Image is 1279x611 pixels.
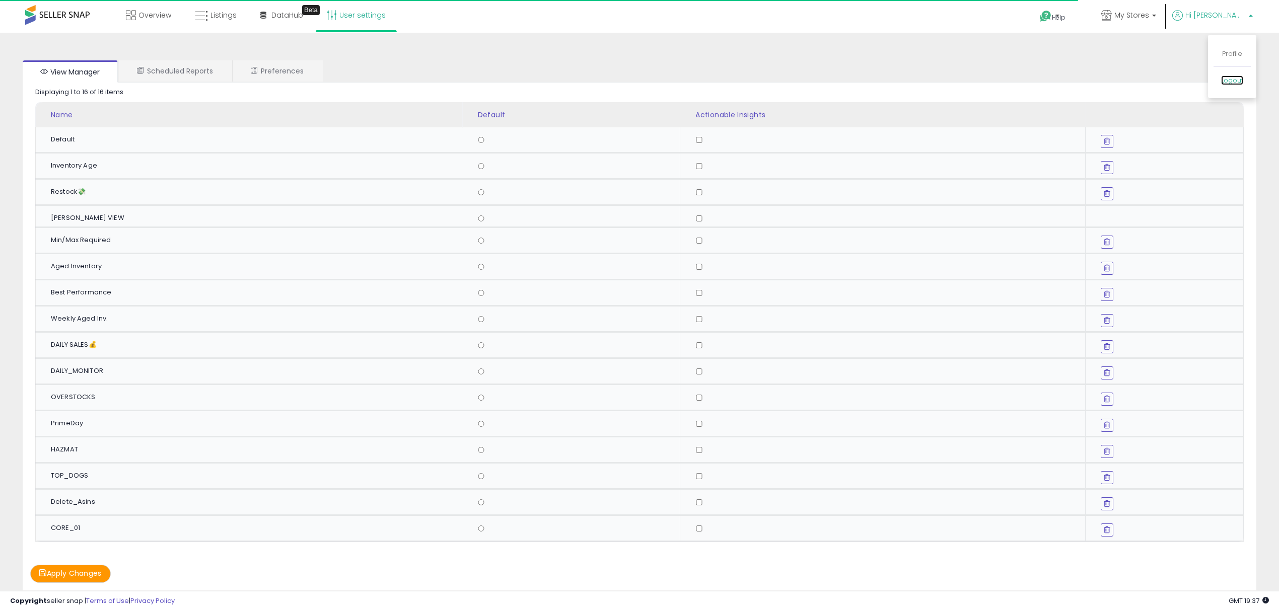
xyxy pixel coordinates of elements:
div: Displaying 1 to 16 of 16 items [35,88,123,97]
span: Overview [138,10,171,20]
a: Privacy Policy [130,596,175,605]
div: seller snap | | [10,596,175,606]
i: User Preferences [251,67,258,74]
a: Logout [1221,75,1243,85]
div: Name [51,110,458,120]
div: HAZMAT [51,445,454,454]
button: Apply Changes [30,565,111,582]
i: View Manager [40,68,47,75]
span: Help [1052,13,1065,22]
div: Actionable Insights [695,110,1081,120]
a: Profile [1222,49,1242,58]
div: OVERSTOCKS [51,393,454,402]
div: [PERSON_NAME] VIEW [51,213,454,222]
a: View Manager [23,60,118,83]
div: Delete_Asins [51,497,454,506]
span: Hi [PERSON_NAME] [1185,10,1246,20]
span: DataHub [271,10,303,20]
div: Min/Max Required [51,236,454,245]
div: Tooltip anchor [302,5,320,15]
div: Default [51,135,454,144]
a: Scheduled Reports [119,60,231,82]
i: Get Help [1039,10,1052,23]
div: Weekly Aged Inv. [51,314,454,323]
a: Terms of Use [86,596,129,605]
div: DAILY_MONITOR [51,366,454,375]
a: Hi [PERSON_NAME] [1172,10,1253,33]
div: PrimeDay [51,419,454,428]
span: My Stores [1114,10,1149,20]
div: Inventory Age [51,161,454,170]
div: Best Performance [51,288,454,297]
strong: Copyright [10,596,47,605]
span: Listings [210,10,237,20]
div: Restock💸 [51,187,454,196]
i: Scheduled Reports [137,67,144,74]
div: Default [477,110,676,120]
span: 2025-10-6 19:37 GMT [1229,596,1269,605]
div: CORE_01 [51,523,454,532]
div: Aged Inventory [51,262,454,271]
a: Preferences [233,60,322,82]
div: DAILY SALES💰 [51,340,454,349]
div: TOP_DOGS [51,471,454,480]
a: Help [1032,3,1085,33]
